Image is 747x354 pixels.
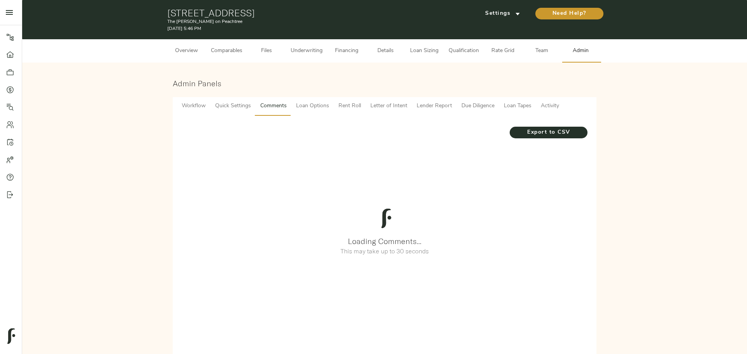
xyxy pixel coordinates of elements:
[182,101,206,111] span: Workflow
[260,101,287,111] span: Comments
[338,101,361,111] span: Rent Roll
[504,101,531,111] span: Loan Tapes
[291,46,323,56] span: Underwriting
[517,128,580,138] span: Export to CSV
[488,46,518,56] span: Rate Grid
[215,101,251,111] span: Quick Settings
[370,101,407,111] span: Letter of Intent
[449,46,479,56] span: Qualification
[172,46,202,56] span: Overview
[510,127,587,138] button: Export to CSV
[167,25,457,32] p: [DATE] 5:46 PM
[252,46,281,56] span: Files
[527,46,557,56] span: Team
[181,246,589,256] h6: This may take up to 30 seconds
[173,79,596,88] h3: Admin Panels
[410,46,439,56] span: Loan Sizing
[377,209,396,228] img: logo
[541,101,559,111] span: Activity
[167,18,457,25] p: The [PERSON_NAME] on Peachtree
[535,8,603,19] button: Need Help?
[167,7,457,18] h1: [STREET_ADDRESS]
[332,46,361,56] span: Financing
[417,101,452,111] span: Lender Report
[211,46,242,56] span: Comparables
[296,101,329,111] span: Loan Options
[473,8,532,19] button: Settings
[181,237,589,246] h3: Loading Comments...
[371,46,400,56] span: Details
[566,46,596,56] span: Admin
[461,101,494,111] span: Due Diligence
[7,328,15,344] img: logo
[481,9,524,19] span: Settings
[543,9,596,19] span: Need Help?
